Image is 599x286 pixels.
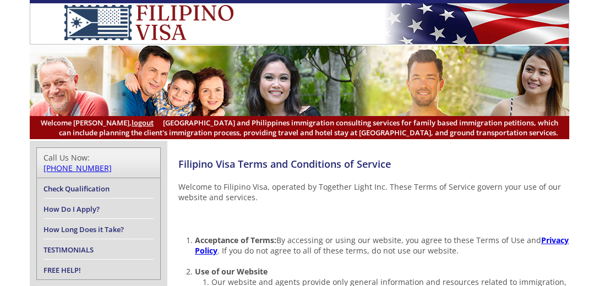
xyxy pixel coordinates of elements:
a: FREE HELP! [43,265,81,275]
a: Privacy Policy [195,235,569,256]
strong: Acceptance of Terms: [195,235,569,256]
a: How Do I Apply? [43,204,100,214]
span: By accessing or using our website, you agree to these Terms of Use and [195,235,569,256]
a: How Long Does it Take? [43,224,124,234]
a: Check Qualification [43,184,110,194]
h4: Filipino Visa Terms and Conditions of Service [178,157,569,170]
div: Call Us Now: [43,152,154,173]
span: Welcome [PERSON_NAME], [41,118,154,128]
strong: Use of our Website [195,266,268,277]
a: TESTIMONIALS [43,245,94,255]
span: [GEOGRAPHIC_DATA] and Philippines immigration consulting services for family based immigration pe... [41,118,558,137]
span: . If you do not agree to all of these terms, do not use our website. [217,245,459,256]
a: [PHONE_NUMBER] [43,163,112,173]
a: logout [132,118,154,128]
p: Welcome to Filipino Visa, operated by Together Light Inc. These Terms of Service govern your use ... [178,182,569,202]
